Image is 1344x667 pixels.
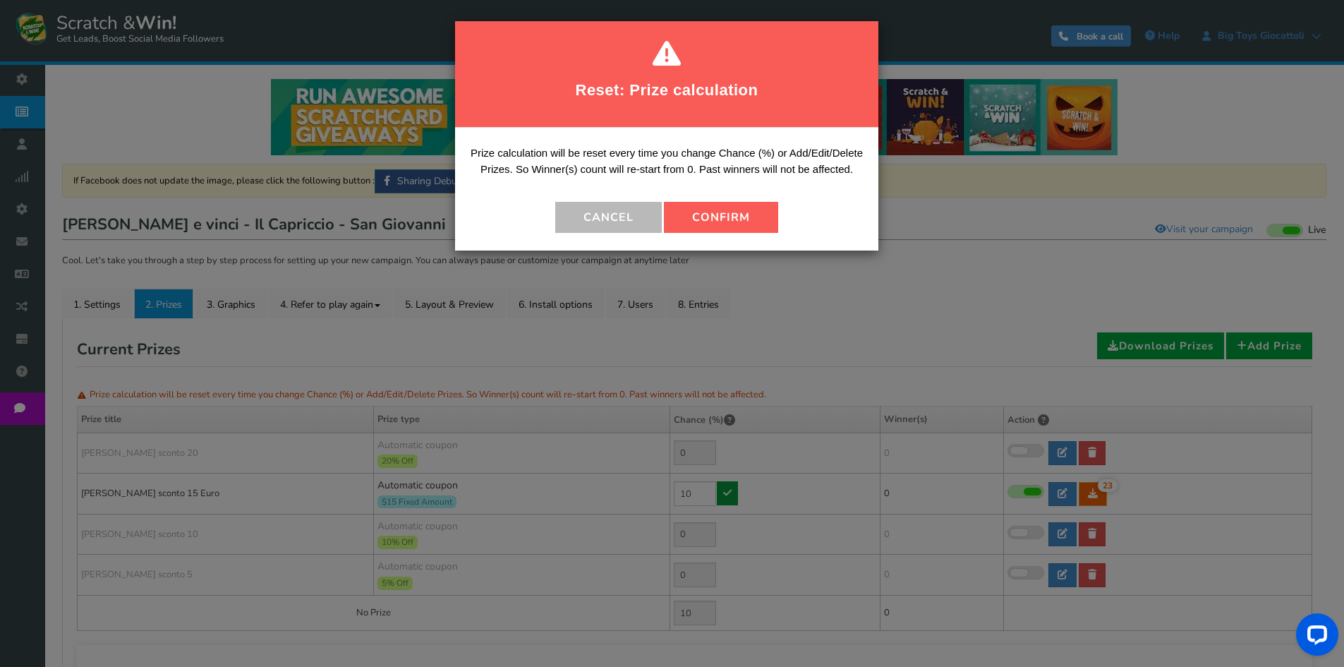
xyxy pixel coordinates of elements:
[555,202,662,233] button: Cancel
[1285,608,1344,667] iframe: LiveChat chat widget
[664,202,778,233] button: Confirm
[473,71,861,109] h2: Reset: Prize calculation
[466,145,868,188] p: Prize calculation will be reset every time you change Chance (%) or Add/Edit/Delete Prizes. So Wi...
